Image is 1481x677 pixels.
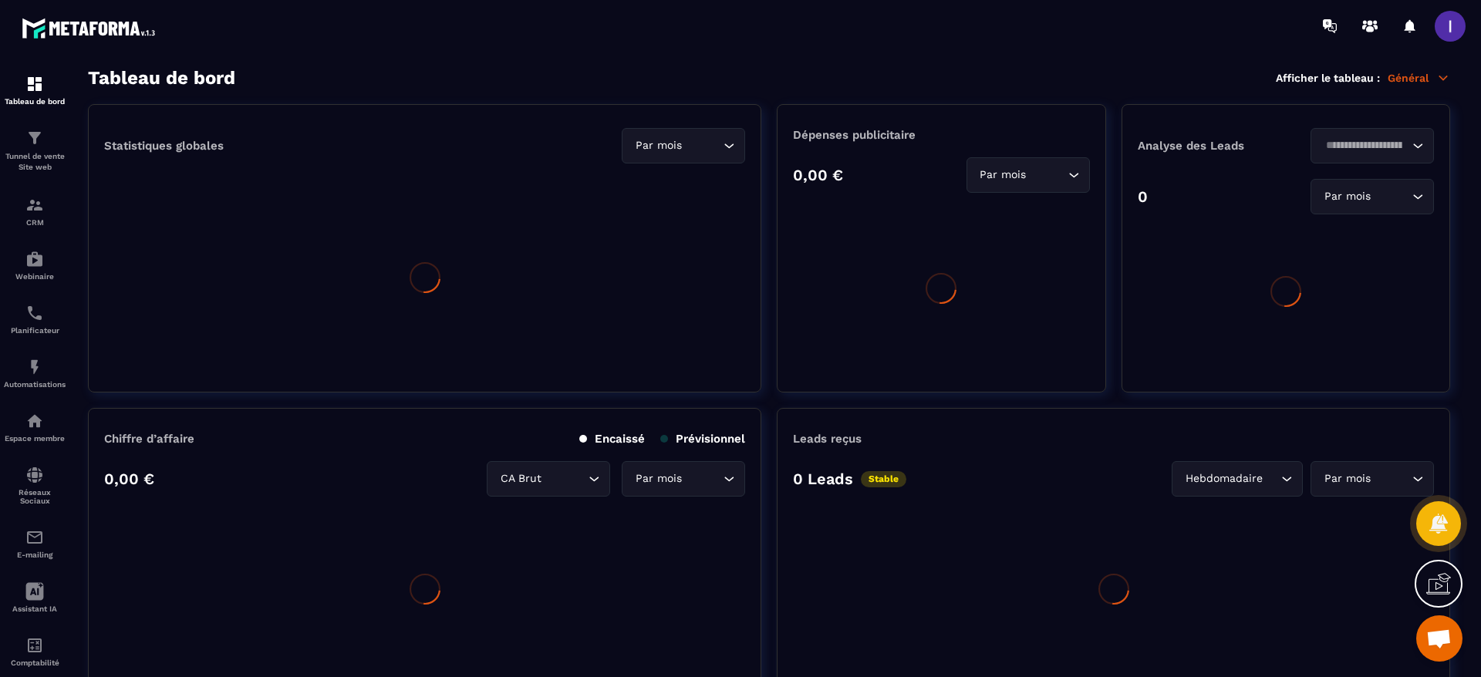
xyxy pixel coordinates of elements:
p: 0,00 € [104,470,154,488]
p: 0 [1138,187,1148,206]
div: Search for option [622,128,745,163]
input: Search for option [1030,167,1064,184]
img: automations [25,358,44,376]
img: email [25,528,44,547]
a: Assistant IA [4,571,66,625]
p: Dépenses publicitaire [793,128,1089,142]
div: Search for option [967,157,1090,193]
div: Search for option [1311,128,1434,163]
p: Stable [861,471,906,487]
p: Général [1388,71,1450,85]
img: social-network [25,466,44,484]
div: Search for option [1311,461,1434,497]
a: schedulerschedulerPlanificateur [4,292,66,346]
img: formation [25,129,44,147]
span: Par mois [632,470,685,487]
div: Search for option [622,461,745,497]
p: Assistant IA [4,605,66,613]
img: automations [25,250,44,268]
p: Espace membre [4,434,66,443]
span: Par mois [1321,188,1374,205]
p: Tunnel de vente Site web [4,151,66,173]
p: Automatisations [4,380,66,389]
img: accountant [25,636,44,655]
h3: Tableau de bord [88,67,235,89]
input: Search for option [1374,470,1408,487]
p: E-mailing [4,551,66,559]
div: Search for option [1172,461,1303,497]
p: Afficher le tableau : [1276,72,1380,84]
a: formationformationCRM [4,184,66,238]
a: formationformationTunnel de vente Site web [4,117,66,184]
img: formation [25,75,44,93]
div: Search for option [1311,179,1434,214]
a: formationformationTableau de bord [4,63,66,117]
a: social-networksocial-networkRéseaux Sociaux [4,454,66,517]
p: Leads reçus [793,432,862,446]
a: automationsautomationsWebinaire [4,238,66,292]
input: Search for option [1266,470,1277,487]
span: Par mois [977,167,1030,184]
p: Tableau de bord [4,97,66,106]
input: Search for option [1321,137,1408,154]
a: emailemailE-mailing [4,517,66,571]
p: Webinaire [4,272,66,281]
span: CA Brut [497,470,545,487]
img: scheduler [25,304,44,322]
img: logo [22,14,160,42]
input: Search for option [545,470,585,487]
span: Par mois [632,137,685,154]
p: Réseaux Sociaux [4,488,66,505]
input: Search for option [685,470,720,487]
input: Search for option [685,137,720,154]
img: formation [25,196,44,214]
img: automations [25,412,44,430]
input: Search for option [1374,188,1408,205]
p: Statistiques globales [104,139,224,153]
p: 0,00 € [793,166,843,184]
a: automationsautomationsAutomatisations [4,346,66,400]
div: Ouvrir le chat [1416,615,1462,662]
p: Planificateur [4,326,66,335]
span: Par mois [1321,470,1374,487]
p: 0 Leads [793,470,853,488]
span: Hebdomadaire [1182,470,1266,487]
p: Prévisionnel [660,432,745,446]
a: automationsautomationsEspace membre [4,400,66,454]
div: Search for option [487,461,610,497]
p: Analyse des Leads [1138,139,1286,153]
p: CRM [4,218,66,227]
p: Comptabilité [4,658,66,667]
p: Encaissé [579,432,645,446]
p: Chiffre d’affaire [104,432,194,446]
